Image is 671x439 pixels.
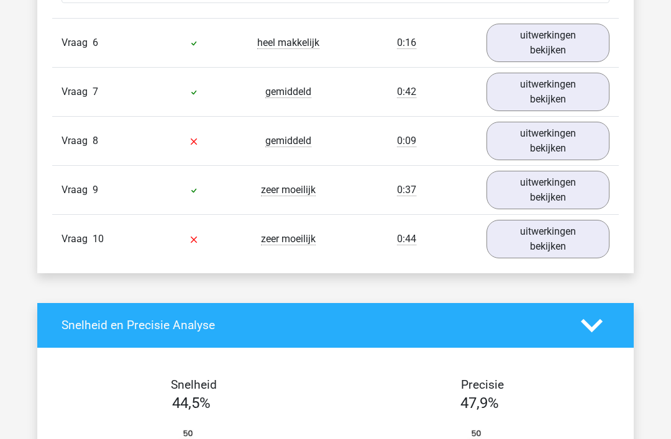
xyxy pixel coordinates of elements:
span: Vraag [62,183,93,198]
span: Vraag [62,36,93,51]
span: zeer moeilijk [261,184,316,197]
span: 0:16 [397,37,416,50]
h4: Precisie [350,378,614,392]
span: Vraag [62,134,93,149]
span: 10 [93,233,104,245]
span: 6 [93,37,98,49]
span: 44,5% [172,395,211,412]
span: 0:37 [397,184,416,197]
span: Vraag [62,85,93,100]
span: 0:42 [397,86,416,99]
span: 0:44 [397,233,416,246]
span: 7 [93,86,98,98]
a: uitwerkingen bekijken [486,171,609,210]
span: gemiddeld [265,135,311,148]
h4: Snelheid [62,378,326,392]
span: 0:09 [397,135,416,148]
span: Vraag [62,232,93,247]
span: gemiddeld [265,86,311,99]
span: 47,9% [460,395,499,412]
a: uitwerkingen bekijken [486,24,609,63]
span: zeer moeilijk [261,233,316,246]
span: heel makkelijk [257,37,319,50]
h4: Snelheid en Precisie Analyse [62,319,562,333]
a: uitwerkingen bekijken [486,73,609,112]
a: uitwerkingen bekijken [486,122,609,161]
a: uitwerkingen bekijken [486,220,609,259]
span: 8 [93,135,98,147]
span: 9 [93,184,98,196]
